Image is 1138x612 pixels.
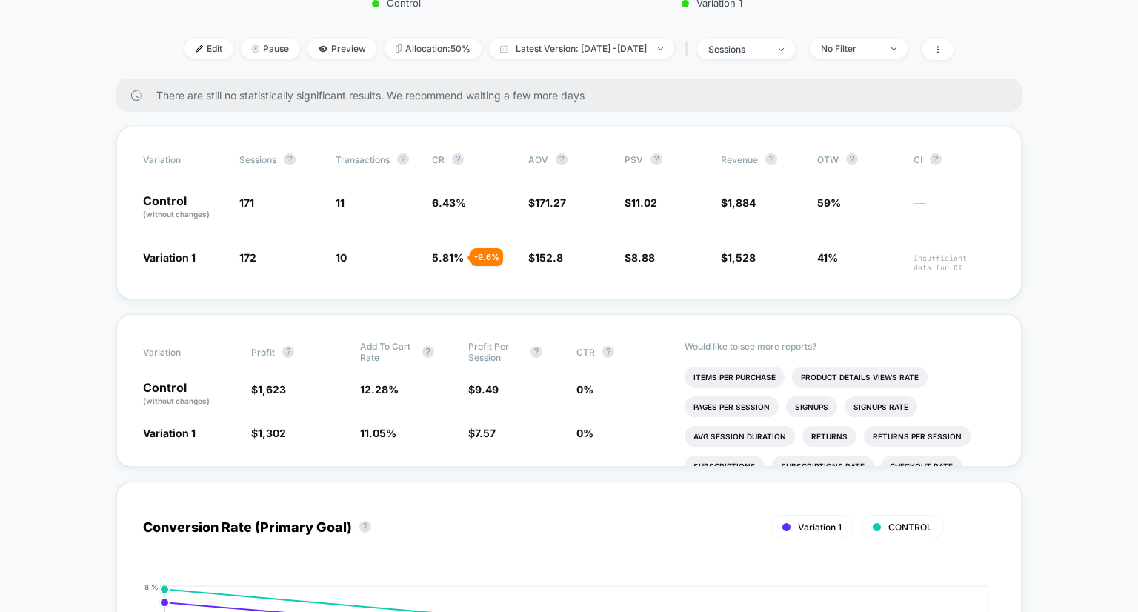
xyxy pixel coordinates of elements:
li: Subscriptions [685,456,765,476]
span: CONTROL [888,522,932,533]
button: ? [530,346,542,358]
span: Preview [307,39,377,59]
button: ? [650,153,662,165]
span: 152.8 [535,251,563,264]
button: ? [846,153,858,165]
span: 7.57 [475,427,496,439]
span: Pause [241,39,300,59]
span: Variation [143,153,224,165]
span: CR [432,154,445,165]
span: Variation 1 [143,427,196,439]
span: OTW [817,153,899,165]
button: ? [452,153,464,165]
span: Transactions [336,154,390,165]
span: 1,302 [258,427,286,439]
span: Insufficient data for CI [914,253,995,273]
span: There are still no statistically significant results. We recommend waiting a few more days [156,89,992,102]
button: ? [397,153,409,165]
div: No Filter [821,43,880,54]
span: 59% [817,196,841,209]
span: 1,884 [728,196,756,209]
li: Checkout Rate [881,456,962,476]
img: rebalance [396,44,402,53]
li: Items Per Purchase [685,367,785,388]
button: ? [765,153,777,165]
span: 6.43 % [432,196,466,209]
span: 5.81 % [432,251,464,264]
span: Profit Per Session [468,341,523,363]
button: ? [359,521,371,533]
li: Pages Per Session [685,396,779,417]
span: Edit [184,39,233,59]
span: 11.05 % [360,427,396,439]
img: calendar [500,45,508,53]
button: ? [282,346,294,358]
li: Returns [802,426,856,447]
span: $ [528,251,563,264]
span: 9.49 [475,383,499,396]
p: Control [143,382,236,407]
span: Variation 1 [143,251,196,264]
span: Latest Version: [DATE] - [DATE] [489,39,674,59]
span: Variation 1 [798,522,842,533]
span: $ [721,251,756,264]
li: Returns Per Session [864,426,971,447]
span: 0 % [576,383,593,396]
li: Signups [786,396,837,417]
span: 171.27 [535,196,566,209]
span: 11.02 [631,196,657,209]
span: --- [914,199,995,220]
span: $ [251,427,286,439]
span: CI [914,153,995,165]
span: | [682,39,697,60]
span: Allocation: 50% [385,39,482,59]
span: 10 [336,251,347,264]
span: 11 [336,196,345,209]
span: 171 [239,196,254,209]
span: $ [528,196,566,209]
tspan: 8 % [144,582,159,591]
button: ? [602,346,614,358]
li: Avg Session Duration [685,426,795,447]
p: Control [143,195,224,220]
span: AOV [528,154,548,165]
span: Add To Cart Rate [360,341,415,363]
li: Subscriptions Rate [772,456,874,476]
img: end [779,48,784,51]
span: 172 [239,251,256,264]
span: $ [468,427,496,439]
span: 41% [817,251,838,264]
span: PSV [625,154,643,165]
img: end [252,45,259,53]
span: $ [625,251,655,264]
span: (without changes) [143,210,210,219]
span: 8.88 [631,251,655,264]
button: ? [284,153,296,165]
div: - 9.6 % [470,248,503,266]
span: $ [721,196,756,209]
span: CTR [576,347,595,358]
span: 12.28 % [360,383,399,396]
span: $ [468,383,499,396]
button: ? [556,153,568,165]
span: $ [251,383,286,396]
span: (without changes) [143,396,210,405]
div: sessions [708,44,768,55]
img: end [891,47,896,50]
span: $ [625,196,657,209]
img: edit [196,45,203,53]
li: Signups Rate [845,396,917,417]
img: end [658,47,663,50]
p: Would like to see more reports? [685,341,995,352]
li: Product Details Views Rate [792,367,928,388]
button: ? [930,153,942,165]
span: Sessions [239,154,276,165]
span: Profit [251,347,275,358]
span: Variation [143,341,224,363]
span: Revenue [721,154,758,165]
span: 1,623 [258,383,286,396]
span: 1,528 [728,251,756,264]
span: 0 % [576,427,593,439]
button: ? [422,346,434,358]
